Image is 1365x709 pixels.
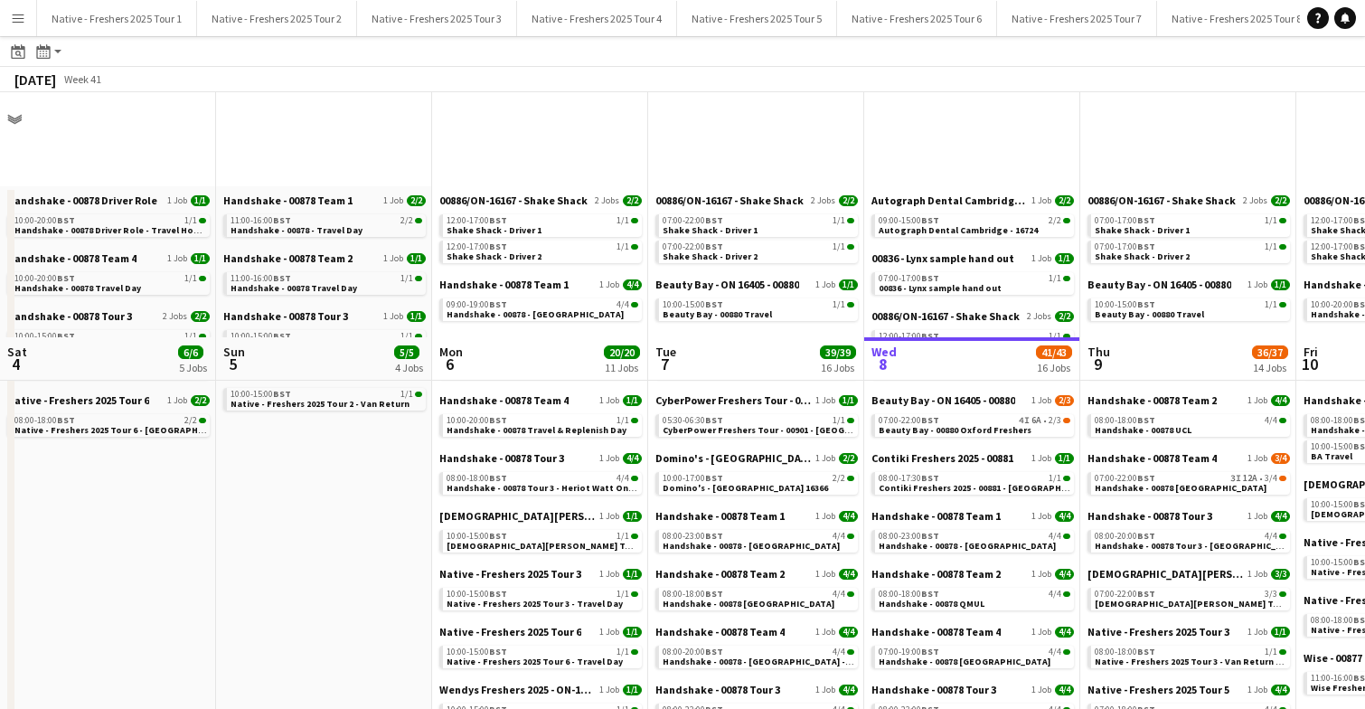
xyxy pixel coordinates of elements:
[7,309,132,323] span: Handshake - 00878 Tour 3
[655,278,858,291] a: Beauty Bay - ON 16405 - 008801 Job1/1
[837,1,997,36] button: Native - Freshers 2025 Tour 6
[1087,278,1290,336] div: Beauty Bay - ON 16405 - 008801 Job1/110:00-15:00BST1/1Beauty Bay - 00880 Travel
[447,216,507,225] span: 12:00-17:00
[833,300,845,309] span: 1/1
[1271,279,1290,290] span: 1/1
[1137,472,1155,484] span: BST
[663,214,854,235] a: 07:00-22:00BST1/1Shake Shack - Driver 1
[839,395,858,406] span: 1/1
[7,393,149,407] span: Native - Freshers 2025 Tour 6
[14,330,206,351] a: 10:00-15:00BST1/1BA Travel
[655,451,812,465] span: Domino's - Banbury Heath 16366
[7,251,210,265] a: Handshake - 00878 Team 41 Job1/1
[439,393,642,451] div: Handshake - 00878 Team 41 Job1/110:00-20:00BST1/1Handshake - 00878 Travel & Replenish Day
[833,216,845,225] span: 1/1
[191,253,210,264] span: 1/1
[489,472,507,484] span: BST
[439,278,569,291] span: Handshake - 00878 Team 1
[167,253,187,264] span: 1 Job
[231,390,291,399] span: 10:00-15:00
[7,309,210,323] a: Handshake - 00878 Tour 32 Jobs2/2
[223,251,426,309] div: Handshake - 00878 Team 21 Job1/111:00-16:00BST1/1Handshake - 00878 Travel Day
[879,474,939,483] span: 08:00-17:30
[705,298,723,310] span: BST
[655,393,812,407] span: CyberPower Freshers Tour - 00901
[839,279,858,290] span: 1/1
[1055,395,1074,406] span: 2/3
[223,194,353,207] span: Handshake - 00878 Team 1
[1095,300,1155,309] span: 10:00-15:00
[599,453,619,464] span: 1 Job
[1265,416,1277,425] span: 4/4
[231,214,422,235] a: 11:00-16:00BST2/2Handshake - 00878 - Travel Day
[447,298,638,319] a: 09:00-19:00BST4/4Handshake - 00878 - [GEOGRAPHIC_DATA]
[517,1,677,36] button: Native - Freshers 2025 Tour 4
[1243,195,1267,206] span: 2 Jobs
[167,195,187,206] span: 1 Job
[1019,416,1030,425] span: 4I
[655,194,858,207] a: 00886/ON-16167 - Shake Shack2 Jobs2/2
[655,451,858,509] div: Domino's - [GEOGRAPHIC_DATA] 163661 Job2/210:00-17:00BST2/2Domino's - [GEOGRAPHIC_DATA] 16366
[663,224,758,236] span: Shake Shack - Driver 1
[14,416,75,425] span: 08:00-18:00
[14,274,75,283] span: 10:00-20:00
[439,509,596,523] span: Lady Garden 2025 Tour 1 - 00848
[871,194,1074,207] a: Autograph Dental Cambridge - 167241 Job2/2
[1087,336,1290,349] a: Handshake - 00878 Team 11 Job4/4
[871,393,1015,407] span: Beauty Bay - ON 16405 - 00880
[439,278,642,291] a: Handshake - 00878 Team 11 Job4/4
[1095,424,1191,436] span: Handshake - 00878 UCL
[407,311,426,322] span: 1/1
[1271,453,1290,464] span: 3/4
[879,330,1070,351] a: 12:00-17:00BST1/1Shake Shack - Driver 1
[439,194,588,207] span: 00886/ON-16167 - Shake Shack
[921,214,939,226] span: BST
[655,393,858,407] a: CyberPower Freshers Tour - 009011 Job1/1
[1265,474,1277,483] span: 3/4
[231,272,422,293] a: 11:00-16:00BST1/1Handshake - 00878 Travel Day
[231,282,357,294] span: Handshake - 00878 Travel Day
[871,451,1013,465] span: Contiki Freshers 2025 - 00881
[447,482,664,494] span: Handshake - 00878 Tour 3 - Heriot Watt Onsite Day
[223,194,426,207] a: Handshake - 00878 Team 11 Job2/2
[663,216,723,225] span: 07:00-22:00
[623,279,642,290] span: 4/4
[879,272,1070,293] a: 07:00-17:00BST1/100836 - Lynx sample hand out
[617,416,629,425] span: 1/1
[231,332,291,341] span: 10:00-15:00
[14,216,75,225] span: 10:00-20:00
[871,309,1074,393] div: 00886/ON-16167 - Shake Shack2 Jobs2/212:00-17:00BST1/1Shake Shack - Driver 119:00-20:00BST1/1Shak...
[655,278,858,336] div: Beauty Bay - ON 16405 - 008801 Job1/110:00-15:00BST1/1Beauty Bay - 00880 Travel
[1265,242,1277,251] span: 1/1
[871,309,1020,323] span: 00886/ON-16167 - Shake Shack
[273,214,291,226] span: BST
[655,336,797,349] span: Contiki Freshers 2025 - 00881
[1031,395,1051,406] span: 1 Job
[617,474,629,483] span: 4/4
[223,309,348,323] span: Handshake - 00878 Tour 3
[1230,474,1241,483] span: 3I
[439,336,569,349] span: Handshake - 00878 Team 2
[1095,214,1286,235] a: 07:00-17:00BST1/1Shake Shack - Driver 1
[879,216,939,225] span: 09:00-15:00
[1311,450,1352,462] span: BA Travel
[1049,274,1061,283] span: 1/1
[7,194,157,207] span: Handshake - 00878 Driver Role
[1055,453,1074,464] span: 1/1
[400,274,413,283] span: 1/1
[871,251,1014,265] span: 00836 - Lynx sample hand out
[14,224,207,236] span: Handshake - 00878 Driver Role - Travel Home
[439,393,642,407] a: Handshake - 00878 Team 41 Job1/1
[439,278,642,336] div: Handshake - 00878 Team 11 Job4/409:00-19:00BST4/4Handshake - 00878 - [GEOGRAPHIC_DATA]
[879,416,1070,425] div: •
[383,195,403,206] span: 1 Job
[191,311,210,322] span: 2/2
[7,251,210,309] div: Handshake - 00878 Team 41 Job1/110:00-20:00BST1/1Handshake - 00878 Travel Day
[663,298,854,319] a: 10:00-15:00BST1/1Beauty Bay - 00880 Travel
[1095,474,1155,483] span: 07:00-22:00
[223,309,426,367] div: Handshake - 00878 Tour 31 Job1/110:00-15:00BST1/1Handshake - 00878 Tour 3 - Day off in [GEOGRAPHI...
[921,472,939,484] span: BST
[447,214,638,235] a: 12:00-17:00BST1/1Shake Shack - Driver 1
[1055,253,1074,264] span: 1/1
[1049,332,1061,341] span: 1/1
